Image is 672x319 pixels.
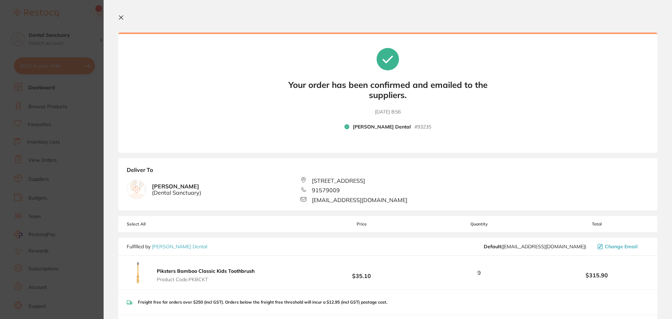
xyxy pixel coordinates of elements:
span: Select All [127,222,197,227]
b: Your order has been confirmed and emailed to the suppliers. [283,80,493,100]
small: # 93235 [414,124,431,130]
p: Fulfilled by [127,244,207,249]
span: ( Dental Sanctuary ) [152,189,201,196]
span: sales@piksters.com [484,244,586,249]
span: Quantity [414,222,545,227]
img: cXpsMXIxOA [127,262,149,284]
span: Product Code: PKBCKT [157,277,254,282]
p: Freight free for orders over $250 (incl GST). Orders below the freight free threshold will incur ... [138,300,387,305]
span: 91579009 [312,187,340,193]
button: Piksters Bamboo Classic Kids Toothbrush Product Code:PKBCKT [155,268,257,283]
b: [PERSON_NAME] [152,183,201,196]
span: Total [545,222,649,227]
b: $35.10 [309,266,414,279]
button: Change Email [595,243,649,250]
b: Default [484,243,501,250]
span: 9 [477,270,481,276]
a: [PERSON_NAME] Dental [152,243,207,250]
img: empty.jpg [127,180,146,199]
span: [STREET_ADDRESS] [312,178,365,184]
span: [EMAIL_ADDRESS][DOMAIN_NAME] [312,197,407,203]
b: Deliver To [127,167,649,177]
b: [PERSON_NAME] Dental [353,124,411,130]
span: Change Email [605,244,638,249]
span: Price [309,222,414,227]
b: Piksters Bamboo Classic Kids Toothbrush [157,268,254,274]
b: $315.90 [545,272,649,278]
